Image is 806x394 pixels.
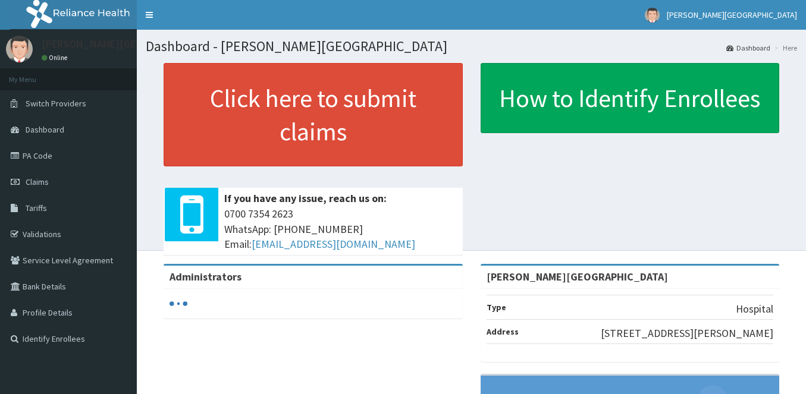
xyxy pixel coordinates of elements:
[170,270,242,283] b: Administrators
[252,237,415,251] a: [EMAIL_ADDRESS][DOMAIN_NAME]
[146,39,797,54] h1: Dashboard - [PERSON_NAME][GEOGRAPHIC_DATA]
[645,8,660,23] img: User Image
[164,63,463,166] a: Click here to submit claims
[736,301,773,317] p: Hospital
[26,124,64,135] span: Dashboard
[42,53,70,62] a: Online
[601,326,773,341] p: [STREET_ADDRESS][PERSON_NAME]
[26,98,86,109] span: Switch Providers
[771,43,797,53] li: Here
[224,206,457,252] span: 0700 7354 2623 WhatsApp: [PHONE_NUMBER] Email:
[42,39,218,49] p: [PERSON_NAME][GEOGRAPHIC_DATA]
[6,36,33,62] img: User Image
[170,295,187,313] svg: audio-loading
[26,203,47,213] span: Tariffs
[487,302,506,313] b: Type
[224,191,387,205] b: If you have any issue, reach us on:
[487,326,519,337] b: Address
[26,176,49,187] span: Claims
[726,43,770,53] a: Dashboard
[481,63,780,133] a: How to Identify Enrollees
[487,270,668,283] strong: [PERSON_NAME][GEOGRAPHIC_DATA]
[667,10,797,20] span: [PERSON_NAME][GEOGRAPHIC_DATA]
